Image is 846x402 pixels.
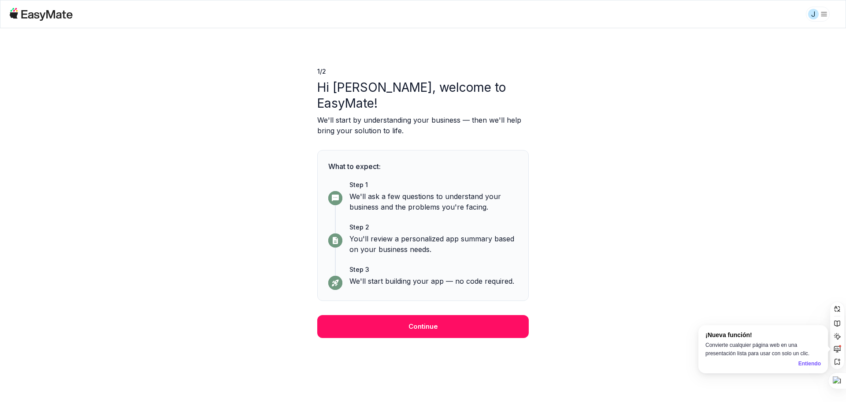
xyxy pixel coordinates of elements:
p: You'll review a personalized app summary based on your business needs. [349,233,518,255]
p: Step 1 [349,180,518,189]
p: We'll ask a few questions to understand your business and the problems you're facing. [349,191,518,212]
p: What to expect: [328,161,518,172]
p: Step 3 [349,265,518,274]
p: 1 / 2 [317,67,529,76]
p: We'll start building your app — no code required. [349,276,518,286]
div: J [808,9,819,19]
p: Step 2 [349,223,518,232]
p: We'll start by understanding your business — then we'll help bring your solution to life. [317,115,529,136]
button: Continue [317,315,529,338]
p: Hi [PERSON_NAME], welcome to EasyMate! [317,79,529,111]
